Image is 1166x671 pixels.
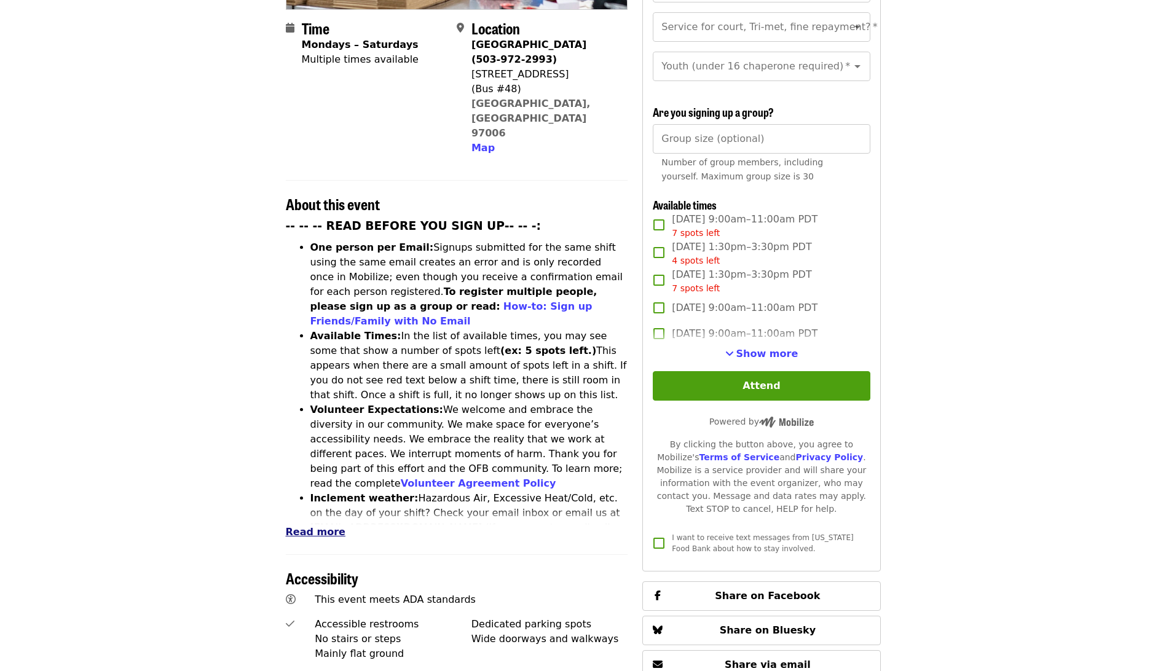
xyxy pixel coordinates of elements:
[725,347,798,361] button: See more timeslots
[310,330,401,342] strong: Available Times:
[286,22,294,34] i: calendar icon
[315,646,471,661] div: Mainly flat ground
[286,594,296,605] i: universal-access icon
[653,438,870,516] div: By clicking the button above, you agree to Mobilize's and . Mobilize is a service provider and wi...
[286,525,345,540] button: Read more
[310,300,593,327] a: How-to: Sign up Friends/Family with No Email
[471,82,618,96] div: (Bus #48)
[672,267,811,295] span: [DATE] 1:30pm–3:30pm PDT
[457,22,464,34] i: map-marker-alt icon
[471,142,495,154] span: Map
[642,616,880,645] button: Share on Bluesky
[471,17,520,39] span: Location
[302,39,419,50] strong: Mondays – Saturdays
[315,594,476,605] span: This event meets ADA standards
[661,157,823,181] span: Number of group members, including yourself. Maximum group size is 30
[286,567,358,589] span: Accessibility
[672,228,720,238] span: 7 spots left
[672,212,817,240] span: [DATE] 9:00am–11:00am PDT
[795,452,863,462] a: Privacy Policy
[310,404,444,415] strong: Volunteer Expectations:
[310,402,628,491] li: We welcome and embrace the diversity in our community. We make space for everyone’s accessibility...
[699,452,779,462] a: Terms of Service
[653,371,870,401] button: Attend
[310,329,628,402] li: In the list of available times, you may see some that show a number of spots left This appears wh...
[849,58,866,75] button: Open
[471,39,586,65] strong: [GEOGRAPHIC_DATA] (503-972-2993)
[302,17,329,39] span: Time
[672,256,720,265] span: 4 spots left
[720,624,816,636] span: Share on Bluesky
[310,241,434,253] strong: One person per Email:
[471,632,628,646] div: Wide doorways and walkways
[759,417,814,428] img: Powered by Mobilize
[401,477,556,489] a: Volunteer Agreement Policy
[315,632,471,646] div: No stairs or steps
[500,345,596,356] strong: (ex: 5 spots left.)
[725,659,811,670] span: Share via email
[310,492,419,504] strong: Inclement weather:
[653,124,870,154] input: [object Object]
[286,526,345,538] span: Read more
[315,617,471,632] div: Accessible restrooms
[286,219,542,232] strong: -- -- -- READ BEFORE YOU SIGN UP-- -- -:
[653,197,717,213] span: Available times
[653,104,774,120] span: Are you signing up a group?
[672,240,811,267] span: [DATE] 1:30pm–3:30pm PDT
[471,141,495,155] button: Map
[310,491,628,565] li: Hazardous Air, Excessive Heat/Cold, etc. on the day of your shift? Check your email inbox or emai...
[736,348,798,359] span: Show more
[672,326,817,341] span: [DATE] 9:00am–11:00am PDT
[310,286,597,312] strong: To register multiple people, please sign up as a group or read:
[471,617,628,632] div: Dedicated parking spots
[471,98,591,139] a: [GEOGRAPHIC_DATA], [GEOGRAPHIC_DATA] 97006
[715,590,820,602] span: Share on Facebook
[471,67,618,82] div: [STREET_ADDRESS]
[286,618,294,630] i: check icon
[286,193,380,214] span: About this event
[672,533,853,553] span: I want to receive text messages from [US_STATE] Food Bank about how to stay involved.
[310,240,628,329] li: Signups submitted for the same shift using the same email creates an error and is only recorded o...
[849,18,866,36] button: Open
[642,581,880,611] button: Share on Facebook
[672,300,817,315] span: [DATE] 9:00am–11:00am PDT
[302,52,419,67] div: Multiple times available
[709,417,814,426] span: Powered by
[672,283,720,293] span: 7 spots left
